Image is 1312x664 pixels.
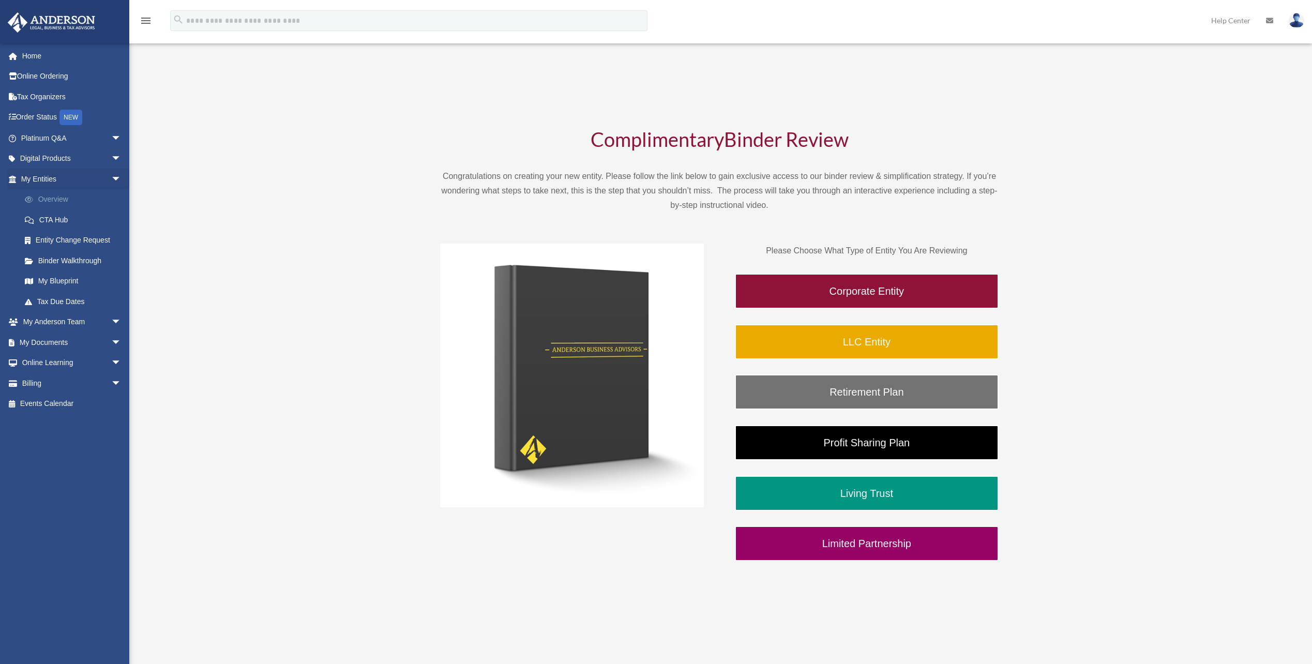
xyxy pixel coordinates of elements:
a: My Anderson Teamarrow_drop_down [7,312,137,333]
a: Platinum Q&Aarrow_drop_down [7,128,137,148]
a: Order StatusNEW [7,107,137,128]
a: Online Ordering [7,66,137,87]
span: arrow_drop_down [111,353,132,374]
p: Congratulations on creating your new entity. Please follow the link below to gain exclusive acces... [440,169,999,213]
a: My Documentsarrow_drop_down [7,332,137,353]
a: LLC Entity [735,324,999,359]
a: Online Learningarrow_drop_down [7,353,137,373]
a: CTA Hub [14,209,137,230]
a: My Blueprint [14,271,137,292]
i: menu [140,14,152,27]
a: Retirement Plan [735,374,999,410]
span: arrow_drop_down [111,148,132,170]
a: Entity Change Request [14,230,137,251]
a: Billingarrow_drop_down [7,373,137,394]
a: Home [7,46,137,66]
a: Corporate Entity [735,274,999,309]
a: Profit Sharing Plan [735,425,999,460]
img: Anderson Advisors Platinum Portal [5,12,98,33]
a: Living Trust [735,476,999,511]
a: Tax Due Dates [14,291,137,312]
span: arrow_drop_down [111,373,132,394]
span: arrow_drop_down [111,312,132,333]
a: Events Calendar [7,394,137,414]
p: Please Choose What Type of Entity You Are Reviewing [735,244,999,258]
i: search [173,14,184,25]
a: Binder Walkthrough [14,250,132,271]
a: Limited Partnership [735,526,999,561]
span: Binder Review [724,127,849,151]
span: arrow_drop_down [111,128,132,149]
a: Tax Organizers [7,86,137,107]
a: Digital Productsarrow_drop_down [7,148,137,169]
span: arrow_drop_down [111,332,132,353]
a: menu [140,18,152,27]
span: Complimentary [591,127,724,151]
img: User Pic [1289,13,1304,28]
div: NEW [59,110,82,125]
a: My Entitiesarrow_drop_down [7,169,137,189]
span: arrow_drop_down [111,169,132,190]
a: Overview [14,189,137,210]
